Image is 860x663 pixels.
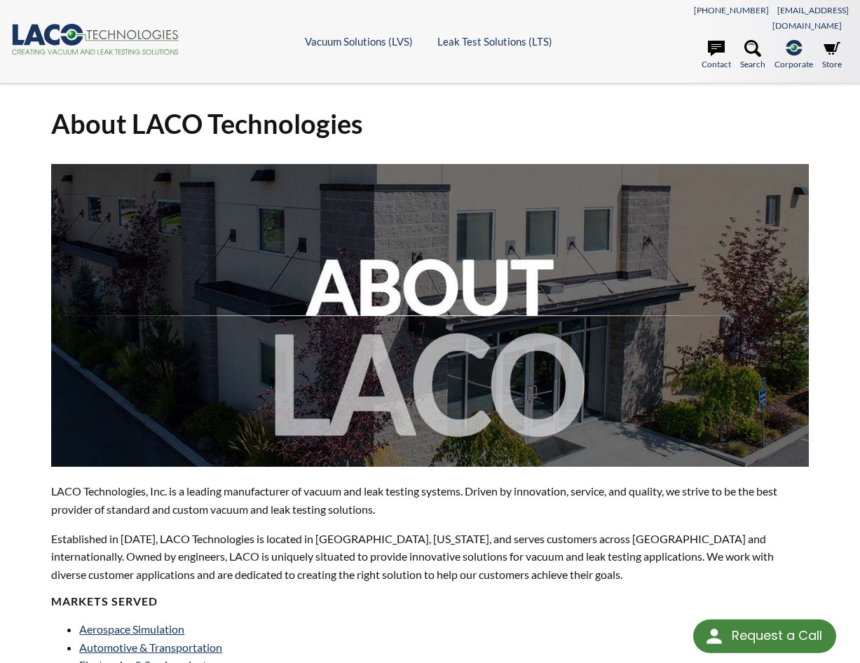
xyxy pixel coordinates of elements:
[51,530,808,584] p: Established in [DATE], LACO Technologies is located in [GEOGRAPHIC_DATA], [US_STATE], and serves ...
[693,620,836,653] div: Request a Call
[774,57,813,71] span: Corporate
[51,594,158,608] strong: MARKETS SERVED
[79,622,184,636] a: Aerospace Simulation
[703,625,725,648] img: round button
[51,107,808,141] h1: About LACO Technologies
[437,35,552,48] a: Leak Test Solutions (LTS)
[79,641,222,654] a: Automotive & Transportation
[694,5,769,15] a: [PHONE_NUMBER]
[702,40,731,71] a: Contact
[51,482,808,518] p: LACO Technologies, Inc. is a leading manufacturer of vacuum and leak testing systems. Driven by i...
[822,40,842,71] a: Store
[732,620,822,652] div: Request a Call
[51,164,808,467] img: about-laco.jpg
[772,5,849,31] a: [EMAIL_ADDRESS][DOMAIN_NAME]
[305,35,413,48] a: Vacuum Solutions (LVS)
[740,40,765,71] a: Search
